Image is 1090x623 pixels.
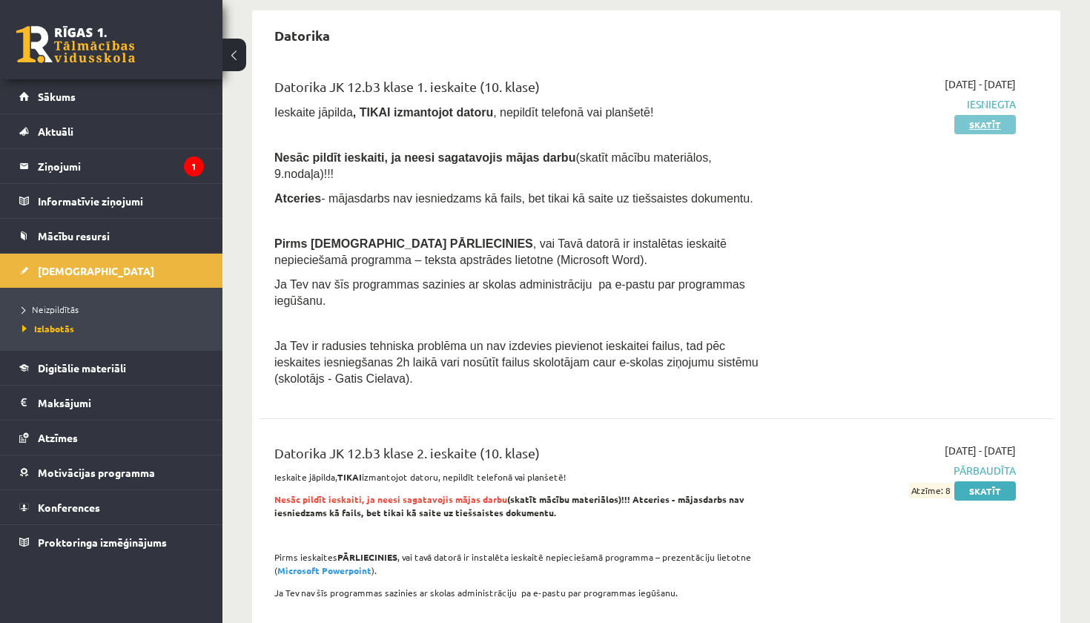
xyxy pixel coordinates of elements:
[353,106,493,119] b: , TIKAI izmantojot datoru
[274,192,753,205] span: - mājasdarbs nav iesniedzams kā fails, bet tikai kā saite uz tiešsaistes dokumentu.
[19,421,204,455] a: Atzīmes
[38,431,78,444] span: Atzīmes
[274,278,745,307] span: Ja Tev nav šīs programmas sazinies ar skolas administrāciju pa e-pastu par programmas iegūšanu.
[784,96,1016,112] span: Iesniegta
[909,483,952,498] span: Atzīme: 8
[16,26,135,63] a: Rīgas 1. Tālmācības vidusskola
[19,114,204,148] a: Aktuāli
[945,76,1016,92] span: [DATE] - [DATE]
[274,192,321,205] b: Atceries
[274,340,759,385] span: Ja Tev ir radusies tehniska problēma un nav izdevies pievienot ieskaitei failus, tad pēc ieskaite...
[954,115,1016,134] a: Skatīt
[22,303,79,315] span: Neizpildītās
[19,351,204,385] a: Digitālie materiāli
[19,254,204,288] a: [DEMOGRAPHIC_DATA]
[19,219,204,253] a: Mācību resursi
[945,443,1016,458] span: [DATE] - [DATE]
[19,455,204,489] a: Motivācijas programma
[38,501,100,514] span: Konferences
[784,463,1016,478] span: Pārbaudīta
[274,443,762,470] div: Datorika JK 12.b3 klase 2. ieskaite (10. klase)
[274,106,653,119] span: Ieskaite jāpilda , nepildīt telefonā vai planšetē!
[274,493,507,505] span: Nesāc pildīt ieskaiti, ja neesi sagatavojis mājas darbu
[274,151,575,164] span: Nesāc pildīt ieskaiti, ja neesi sagatavojis mājas darbu
[274,586,762,599] p: Ja Tev nav šīs programmas sazinies ar skolas administrāciju pa e-pastu par programmas iegūšanu.
[19,525,204,559] a: Proktoringa izmēģinājums
[38,535,167,549] span: Proktoringa izmēģinājums
[38,361,126,375] span: Digitālie materiāli
[38,125,73,138] span: Aktuāli
[38,386,204,420] legend: Maksājumi
[19,79,204,113] a: Sākums
[22,322,208,335] a: Izlabotās
[337,551,397,563] strong: PĀRLIECINIES
[274,493,744,518] strong: (skatīt mācību materiālos)!!! Atceries - mājasdarbs nav iesniedzams kā fails, bet tikai kā saite ...
[38,229,110,243] span: Mācību resursi
[19,149,204,183] a: Ziņojumi1
[954,481,1016,501] a: Skatīt
[19,184,204,218] a: Informatīvie ziņojumi
[260,18,345,53] h2: Datorika
[19,490,204,524] a: Konferences
[38,149,204,183] legend: Ziņojumi
[274,76,762,104] div: Datorika JK 12.b3 klase 1. ieskaite (10. klase)
[22,303,208,316] a: Neizpildītās
[337,471,362,483] strong: TIKAI
[38,264,154,277] span: [DEMOGRAPHIC_DATA]
[274,237,727,266] span: , vai Tavā datorā ir instalētas ieskaitē nepieciešamā programma – teksta apstrādes lietotne (Micr...
[38,90,76,103] span: Sākums
[274,237,533,250] span: Pirms [DEMOGRAPHIC_DATA] PĀRLIECINIES
[274,151,712,180] span: (skatīt mācību materiālos, 9.nodaļa)!!!
[184,156,204,177] i: 1
[38,184,204,218] legend: Informatīvie ziņojumi
[38,466,155,479] span: Motivācijas programma
[19,386,204,420] a: Maksājumi
[274,470,762,484] p: Ieskaite jāpilda, izmantojot datoru, nepildīt telefonā vai planšetē!
[277,564,371,576] strong: Microsoft Powerpoint
[22,323,74,334] span: Izlabotās
[274,550,762,577] p: Pirms ieskaites , vai tavā datorā ir instalēta ieskaitē nepieciešamā programma – prezentāciju lie...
